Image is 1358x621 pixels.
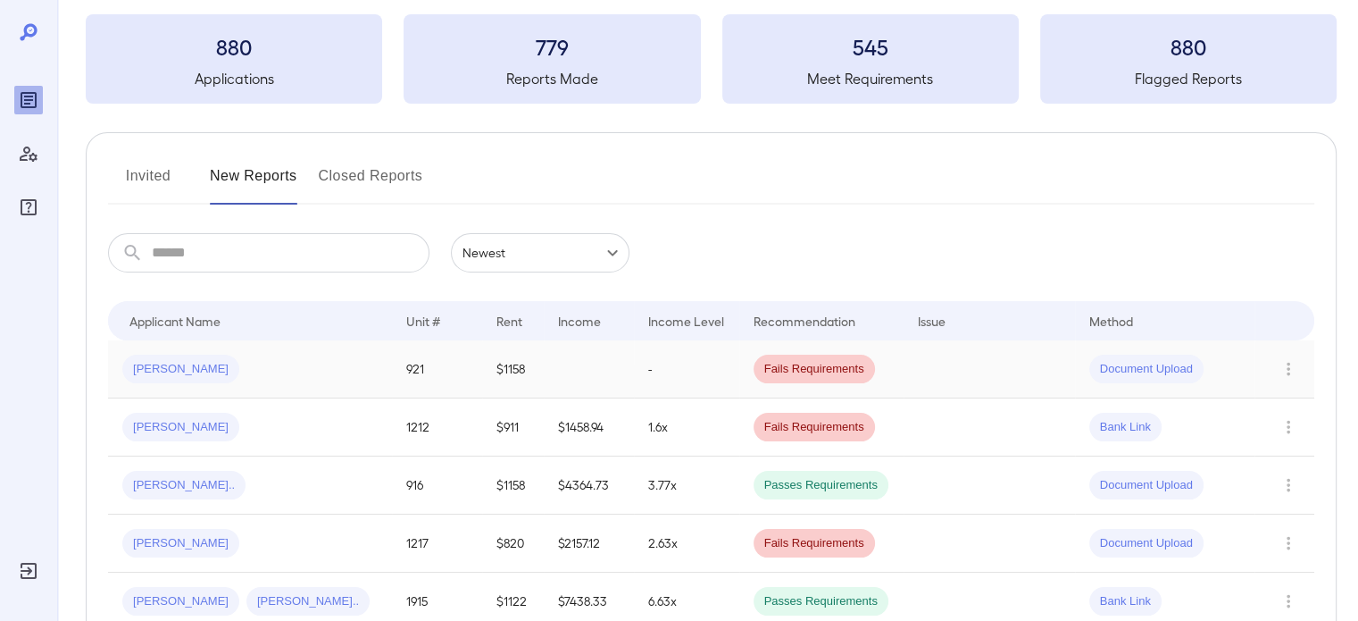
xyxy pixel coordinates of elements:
[14,139,43,168] div: Manage Users
[1274,587,1303,616] button: Row Actions
[754,419,875,436] span: Fails Requirements
[392,457,482,515] td: 916
[634,399,739,457] td: 1.6x
[754,310,855,331] div: Recommendation
[210,162,297,205] button: New Reports
[406,310,440,331] div: Unit #
[1089,477,1204,494] span: Document Upload
[754,593,888,610] span: Passes Requirements
[404,68,700,89] h5: Reports Made
[722,32,1019,61] h3: 545
[482,340,544,399] td: $1158
[392,399,482,457] td: 1212
[544,457,634,515] td: $4364.73
[122,535,239,552] span: [PERSON_NAME]
[722,68,1019,89] h5: Meet Requirements
[634,340,739,399] td: -
[14,86,43,114] div: Reports
[86,68,382,89] h5: Applications
[392,515,482,573] td: 1217
[1040,68,1337,89] h5: Flagged Reports
[1274,355,1303,383] button: Row Actions
[129,310,221,331] div: Applicant Name
[122,477,246,494] span: [PERSON_NAME]..
[1089,310,1133,331] div: Method
[404,32,700,61] h3: 779
[1274,529,1303,558] button: Row Actions
[319,162,423,205] button: Closed Reports
[1274,413,1303,441] button: Row Actions
[544,399,634,457] td: $1458.94
[122,593,239,610] span: [PERSON_NAME]
[558,310,601,331] div: Income
[1089,535,1204,552] span: Document Upload
[482,457,544,515] td: $1158
[122,361,239,378] span: [PERSON_NAME]
[482,515,544,573] td: $820
[544,515,634,573] td: $2157.12
[108,162,188,205] button: Invited
[1089,419,1162,436] span: Bank Link
[1274,471,1303,499] button: Row Actions
[1089,361,1204,378] span: Document Upload
[1089,593,1162,610] span: Bank Link
[86,14,1337,104] summary: 880Applications779Reports Made545Meet Requirements880Flagged Reports
[634,457,739,515] td: 3.77x
[496,310,525,331] div: Rent
[246,593,370,610] span: [PERSON_NAME]..
[14,193,43,222] div: FAQ
[648,310,724,331] div: Income Level
[86,32,382,61] h3: 880
[754,535,875,552] span: Fails Requirements
[1040,32,1337,61] h3: 880
[392,340,482,399] td: 921
[634,515,739,573] td: 2.63x
[754,361,875,378] span: Fails Requirements
[122,419,239,436] span: [PERSON_NAME]
[482,399,544,457] td: $911
[14,557,43,585] div: Log Out
[754,477,888,494] span: Passes Requirements
[451,233,629,273] div: Newest
[918,310,946,331] div: Issue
